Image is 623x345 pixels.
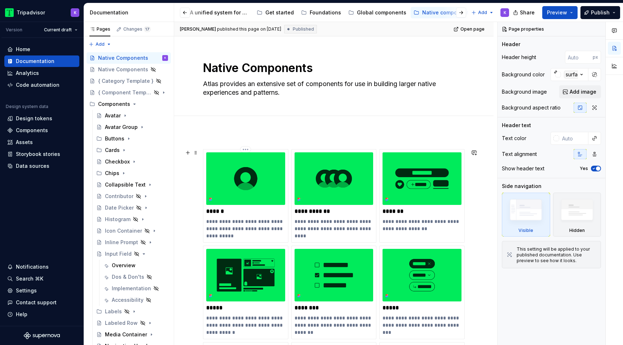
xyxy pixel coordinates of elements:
[90,9,171,16] div: Documentation
[298,7,344,18] a: Foundations
[295,152,374,205] img: f1eb03b9-f5c5-4958-8d67-2201beb871ff.png
[98,77,154,85] div: { Category Template }
[202,78,463,98] textarea: Atlas provides an extensive set of components for use in building larger native experiences and p...
[100,294,171,306] a: Accessibility
[105,216,131,223] div: Histogram
[105,124,138,131] div: Avatar Group
[16,287,37,294] div: Settings
[254,7,297,18] a: Get started
[24,332,60,339] svg: Supernova Logo
[422,9,472,16] div: Native components
[5,8,14,17] img: 0ed0e8b8-9446-497d-bad0-376821b19aa5.png
[93,110,171,121] a: Avatar
[105,319,138,327] div: Labeled Row
[93,317,171,329] a: Labeled Row
[542,6,578,19] button: Preview
[4,79,79,91] a: Code automation
[100,260,171,271] a: Overview
[502,151,537,158] div: Text alignment
[553,193,601,237] div: Hidden
[6,27,22,33] div: Version
[87,52,171,64] a: Native ComponentsK
[202,59,463,77] textarea: Native Components
[178,5,468,20] div: Page tree
[112,285,151,292] div: Implementation
[502,193,550,237] div: Visible
[93,202,171,214] a: Date Picker
[293,26,314,32] span: Published
[105,147,120,154] div: Cards
[206,152,285,205] img: 10f8d859-1bd5-43c4-a1c7-fc5d7a4a52d5.png
[217,26,281,32] div: published this page on [DATE]
[105,181,146,188] div: Collapsible Text
[144,26,151,32] span: 17
[105,204,134,211] div: Date Picker
[87,87,171,98] a: { Component Template }
[478,10,487,15] span: Add
[123,26,151,32] div: Changes
[89,26,110,32] div: Pages
[105,227,142,234] div: Icon Container
[509,6,539,19] button: Share
[502,54,536,61] div: Header height
[105,135,124,142] div: Buttons
[93,167,171,179] div: Chips
[4,136,79,148] a: Assets
[93,121,171,133] a: Avatar Group
[87,64,171,75] a: Native Components
[4,309,79,320] button: Help
[98,89,151,96] div: { Component Template }
[502,165,544,172] div: Show header text
[504,10,506,15] div: K
[93,133,171,144] div: Buttons
[16,299,57,306] div: Contact support
[206,249,285,301] img: dacff9a1-56ca-4c04-9414-2b4faa574a17.png
[4,160,79,172] a: Data sources
[6,104,48,109] div: Design system data
[105,112,121,119] div: Avatar
[112,262,136,269] div: Overview
[559,132,588,145] input: Auto
[112,296,143,304] div: Accessibility
[580,6,620,19] button: Publish
[100,271,171,283] a: Dos & Don'ts
[469,8,496,18] button: Add
[98,54,148,62] div: Native Components
[74,10,76,15] div: K
[16,115,52,122] div: Design tokens
[93,225,171,237] a: Icon Container
[93,144,171,156] div: Cards
[87,98,171,110] div: Components
[87,39,114,49] button: Add
[16,127,48,134] div: Components
[345,7,409,18] a: Global components
[16,70,39,77] div: Analytics
[16,151,60,158] div: Storybook stories
[16,81,59,89] div: Code automation
[105,308,122,315] div: Labels
[96,41,105,47] span: Add
[93,329,171,340] a: Media Container
[451,24,488,34] a: Open page
[105,331,147,338] div: Media Container
[112,273,144,281] div: Dos & Don'ts
[16,162,49,170] div: Data sources
[190,9,249,16] div: A unified system for every journey.
[460,26,485,32] span: Open page
[16,139,33,146] div: Assets
[4,148,79,160] a: Storybook stories
[41,25,81,35] button: Current draft
[1,5,82,20] button: TripadvisorK
[4,113,79,124] a: Design tokens
[16,58,54,65] div: Documentation
[93,179,171,191] a: Collapsible Text
[93,156,171,167] a: Checkbox
[4,273,79,284] button: Search ⌘K
[383,249,461,301] img: 8ae44d26-0ec4-4e49-bb11-2842a5b6be5b.png
[4,297,79,308] button: Contact support
[310,9,341,16] div: Foundations
[105,170,119,177] div: Chips
[16,263,49,270] div: Notifications
[164,54,166,62] div: K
